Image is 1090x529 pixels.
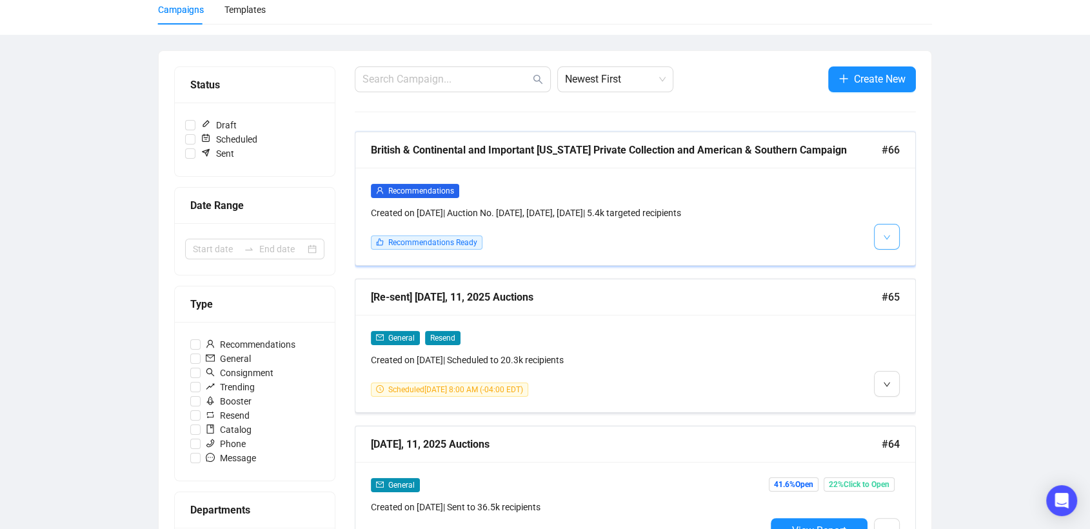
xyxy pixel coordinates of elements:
[838,74,849,84] span: plus
[201,408,255,423] span: Resend
[158,3,204,17] div: Campaigns
[193,242,239,256] input: Start date
[206,396,215,405] span: rocket
[854,71,906,87] span: Create New
[882,436,900,452] span: #64
[355,132,916,266] a: British & Continental and Important [US_STATE] Private Collection and American & Southern Campaig...
[195,146,239,161] span: Sent
[388,385,523,394] span: Scheduled [DATE] 8:00 AM (-04:00 EDT)
[533,74,543,85] span: search
[190,296,319,312] div: Type
[828,66,916,92] button: Create New
[371,500,766,514] div: Created on [DATE] | Sent to 36.5k recipients
[388,481,415,490] span: General
[388,334,415,343] span: General
[190,77,319,93] div: Status
[206,368,215,377] span: search
[376,385,384,393] span: clock-circle
[206,424,215,434] span: book
[824,477,895,492] span: 22% Click to Open
[883,234,891,241] span: down
[201,366,279,380] span: Consignment
[190,502,319,518] div: Departments
[565,67,666,92] span: Newest First
[388,186,454,195] span: Recommendations
[376,238,384,246] span: like
[206,339,215,348] span: user
[371,206,766,220] div: Created on [DATE] | Auction No. [DATE], [DATE], [DATE] | 5.4k targeted recipients
[201,423,257,437] span: Catalog
[882,142,900,158] span: #66
[376,481,384,488] span: mail
[769,477,818,492] span: 41.6% Open
[201,451,261,465] span: Message
[259,242,305,256] input: End date
[388,238,477,247] span: Recommendations Ready
[195,132,263,146] span: Scheduled
[883,381,891,388] span: down
[201,337,301,352] span: Recommendations
[244,244,254,254] span: swap-right
[206,410,215,419] span: retweet
[190,197,319,214] div: Date Range
[371,289,882,305] div: [Re-sent] [DATE], 11, 2025 Auctions
[206,453,215,462] span: message
[371,353,766,367] div: Created on [DATE] | Scheduled to 20.3k recipients
[882,289,900,305] span: #65
[206,382,215,391] span: rise
[362,72,530,87] input: Search Campaign...
[206,354,215,363] span: mail
[195,118,242,132] span: Draft
[206,439,215,448] span: phone
[201,380,260,394] span: Trending
[201,352,256,366] span: General
[425,331,461,345] span: Resend
[1046,485,1077,516] div: Open Intercom Messenger
[201,437,251,451] span: Phone
[224,3,266,17] div: Templates
[376,186,384,194] span: user
[371,436,882,452] div: [DATE], 11, 2025 Auctions
[201,394,257,408] span: Booster
[376,334,384,341] span: mail
[355,279,916,413] a: [Re-sent] [DATE], 11, 2025 Auctions#65mailGeneralResendCreated on [DATE]| Scheduled to 20.3k reci...
[244,244,254,254] span: to
[371,142,882,158] div: British & Continental and Important [US_STATE] Private Collection and American & Southern Campaign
